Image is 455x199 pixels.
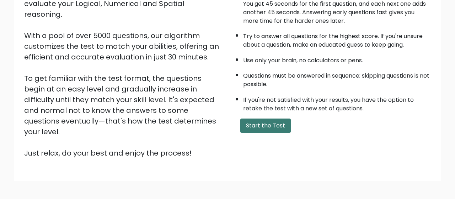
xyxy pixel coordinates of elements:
[243,53,431,65] li: Use only your brain, no calculators or pens.
[243,68,431,89] li: Questions must be answered in sequence; skipping questions is not possible.
[243,92,431,113] li: If you're not satisfied with your results, you have the option to retake the test with a new set ...
[243,28,431,49] li: Try to answer all questions for the highest score. If you're unsure about a question, make an edu...
[240,119,291,133] button: Start the Test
